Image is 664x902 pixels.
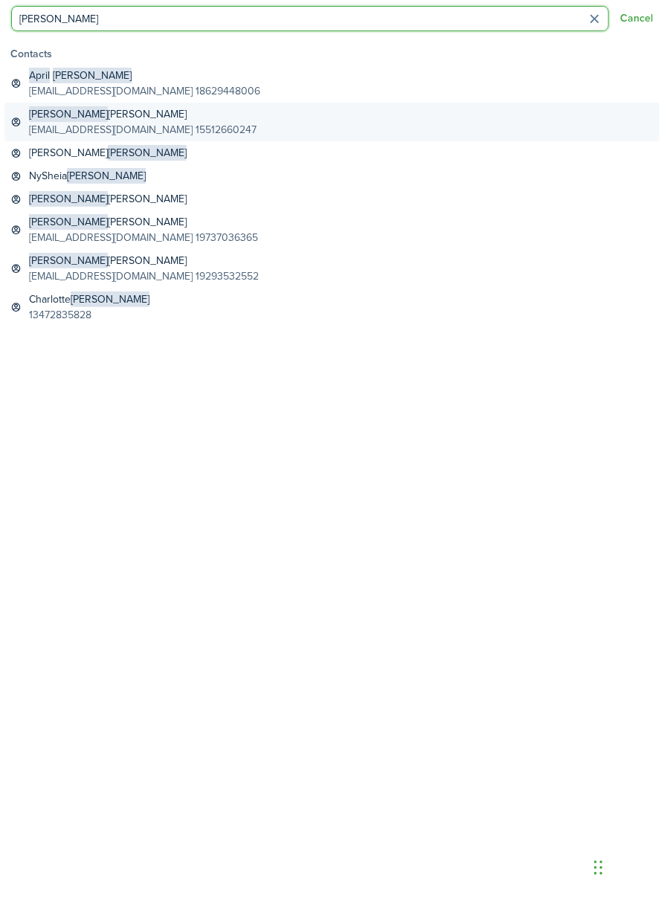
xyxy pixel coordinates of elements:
[29,230,258,245] global-search-item-description: [EMAIL_ADDRESS][DOMAIN_NAME] 19737036365
[67,168,146,184] span: [PERSON_NAME]
[29,191,108,207] span: [PERSON_NAME]
[4,210,660,249] a: [PERSON_NAME][PERSON_NAME][EMAIL_ADDRESS][DOMAIN_NAME] 19737036365
[29,291,149,307] global-search-item-title: Charlotte
[4,187,660,210] a: [PERSON_NAME][PERSON_NAME]
[29,83,260,99] global-search-item-description: [EMAIL_ADDRESS][DOMAIN_NAME] 18629448006
[4,288,660,326] a: Charlotte[PERSON_NAME]13472835828
[11,6,609,31] input: Search for anything...
[29,122,257,138] global-search-item-description: [EMAIL_ADDRESS][DOMAIN_NAME] 15512660247
[29,168,146,184] global-search-item-title: NySheia
[29,214,108,230] span: [PERSON_NAME]
[29,106,257,122] global-search-item-title: [PERSON_NAME]
[594,845,603,890] div: Drag
[620,13,653,25] button: Cancel
[29,214,258,230] global-search-item-title: [PERSON_NAME]
[29,253,108,268] span: [PERSON_NAME]
[4,249,660,288] a: [PERSON_NAME][PERSON_NAME][EMAIL_ADDRESS][DOMAIN_NAME] 19293532552
[29,145,187,161] global-search-item-title: [PERSON_NAME]
[53,68,132,83] span: [PERSON_NAME]
[29,268,259,284] global-search-item-description: [EMAIL_ADDRESS][DOMAIN_NAME] 19293532552
[4,103,660,141] a: [PERSON_NAME][PERSON_NAME][EMAIL_ADDRESS][DOMAIN_NAME] 15512660247
[4,64,660,103] a: April [PERSON_NAME][EMAIL_ADDRESS][DOMAIN_NAME] 18629448006
[10,46,660,62] global-search-list-title: Contacts
[29,307,149,323] global-search-item-description: 13472835828
[29,191,187,207] global-search-item-title: [PERSON_NAME]
[29,106,108,122] span: [PERSON_NAME]
[4,164,660,187] a: NySheia[PERSON_NAME]
[71,291,149,307] span: [PERSON_NAME]
[29,253,259,268] global-search-item-title: [PERSON_NAME]
[417,741,664,902] iframe: Chat Widget
[108,145,187,161] span: [PERSON_NAME]
[583,7,606,30] button: Clear search
[29,68,50,83] span: April
[4,141,660,164] a: [PERSON_NAME][PERSON_NAME]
